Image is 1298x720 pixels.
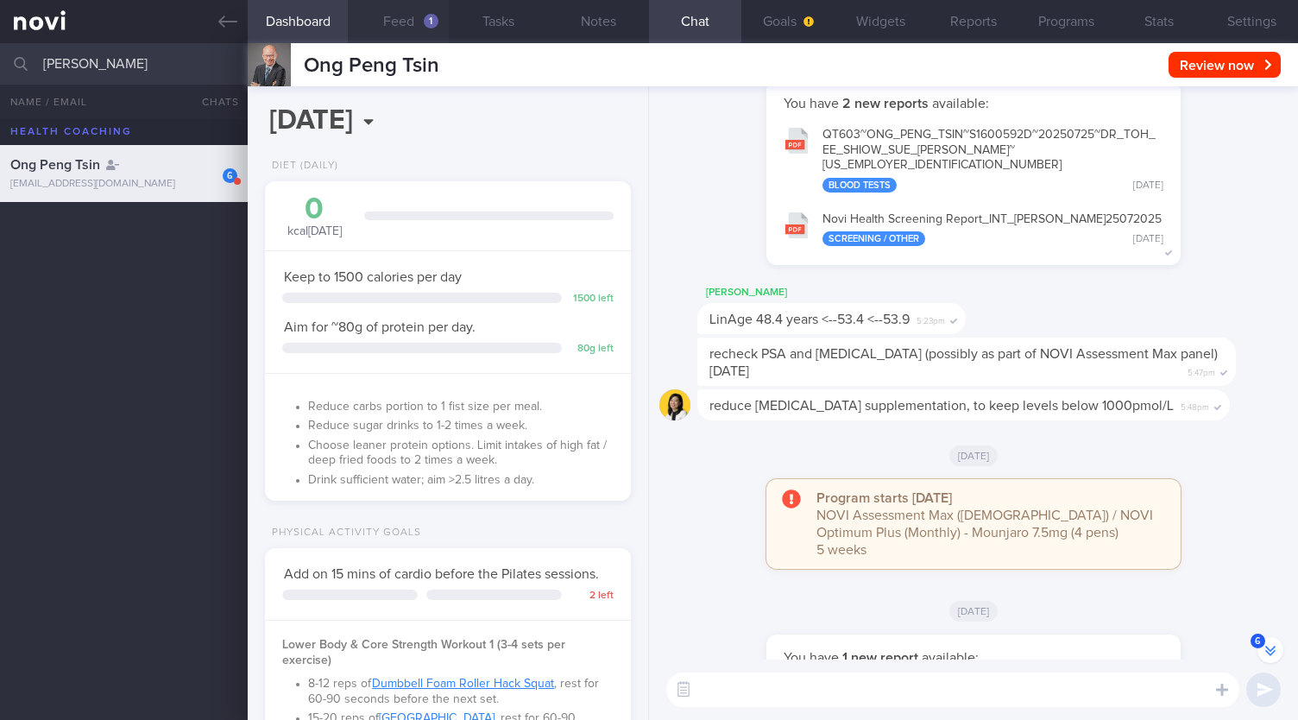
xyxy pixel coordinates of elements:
span: reduce [MEDICAL_DATA] supplementation, to keep levels below 1000pmol/L [709,399,1174,413]
span: Keep to 1500 calories per day [284,270,462,284]
div: 0 [282,194,347,224]
p: You have available: [784,95,1163,112]
li: Drink sufficient water; aim >2.5 litres a day. [308,469,614,489]
div: Diet (Daily) [265,160,338,173]
span: [DATE] [949,601,999,622]
div: [DATE] [1133,180,1163,193]
span: LinAge 48.4 years <--53.4 <--53.9 [709,313,910,326]
span: Ong Peng Tsin [10,158,100,172]
span: recheck PSA and [MEDICAL_DATA] (possibly as part of NOVI Assessment Max panel) [DATE] [709,347,1218,378]
div: [DATE] [1133,233,1163,246]
button: Novi Health Screening Report_INT_[PERSON_NAME]25072025 Screening / Other [DATE] [775,201,1172,256]
strong: 1 new report [839,651,922,665]
div: Blood Tests [822,178,897,193]
div: 80 g left [570,343,614,356]
div: 2 left [570,590,614,603]
li: Reduce sugar drinks to 1-2 times a week. [308,414,614,434]
span: 5:23pm [917,311,945,327]
span: NOVI Assessment Max ([DEMOGRAPHIC_DATA]) / NOVI Optimum Plus (Monthly) - Mounjaro 7.5mg (4 pens) [816,508,1153,540]
span: 6 [1251,634,1265,648]
button: Chats [179,85,248,119]
span: [DATE] [949,445,999,466]
div: 6 [223,168,237,183]
div: 1500 left [570,293,614,306]
div: [EMAIL_ADDRESS][DOMAIN_NAME] [10,178,237,191]
li: 8-12 reps of , rest for 60-90 seconds before the next set. [308,673,614,707]
div: Screening / Other [822,231,925,246]
a: Dumbbell Foam Roller Hack Squat [372,678,554,690]
li: Reduce carbs portion to 1 fist size per meal. [308,395,614,415]
div: 1 [424,14,438,28]
button: Review now [1169,52,1281,78]
li: Choose leaner protein options. Limit intakes of high fat / deep fried foods to 2 times a week. [308,434,614,469]
span: Add on 15 mins of cardio before the Pilates sessions. [284,567,599,581]
button: QT603~ONG_PENG_TSIN~S1600592D~20250725~DR_TOH_EE_SHIOW_SUE_[PERSON_NAME]~[US_EMPLOYER_IDENTIFICAT... [775,117,1172,201]
div: Novi Health Screening Report_ INT_ [PERSON_NAME] 25072025 [822,212,1163,247]
span: Aim for ~80g of protein per day. [284,320,476,334]
span: 5 weeks [816,543,866,557]
strong: Lower Body & Core Strength Workout 1 (3-4 sets per exercise) [282,639,565,666]
span: Ong Peng Tsin [304,55,439,76]
p: You have available: [784,649,1163,666]
div: [PERSON_NAME] [697,282,1018,303]
button: 6 [1257,637,1283,663]
span: 5:48pm [1181,397,1209,414]
div: Physical Activity Goals [265,527,421,540]
div: kcal [DATE] [282,194,347,240]
div: QT603~ONG_ PENG_ TSIN~S1600592D~20250725~DR_ TOH_ EE_ SHIOW_ SUE_ [PERSON_NAME]~[US_EMPLOYER_IDEN... [822,128,1163,193]
span: 5:47pm [1188,363,1215,379]
strong: Program starts [DATE] [816,491,952,505]
strong: 2 new reports [839,97,932,111]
